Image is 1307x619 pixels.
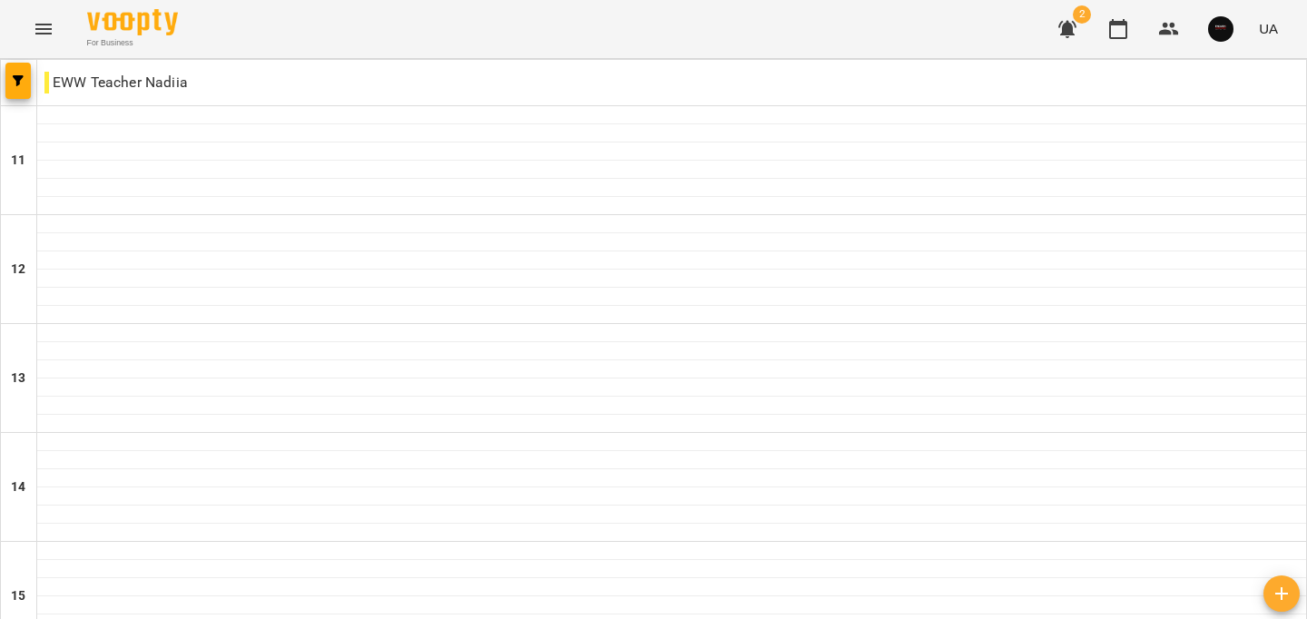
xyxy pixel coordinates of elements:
h6: 15 [11,586,25,606]
h6: 11 [11,151,25,171]
h6: 12 [11,260,25,280]
button: UA [1252,12,1285,45]
h6: 13 [11,368,25,388]
span: 2 [1073,5,1091,24]
p: EWW Teacher Nadiia [44,72,188,93]
span: UA [1259,19,1278,38]
img: Voopty Logo [87,9,178,35]
button: Створити урок [1263,575,1300,612]
span: For Business [87,37,178,49]
button: Menu [22,7,65,51]
img: 5eed76f7bd5af536b626cea829a37ad3.jpg [1208,16,1233,42]
h6: 14 [11,477,25,497]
